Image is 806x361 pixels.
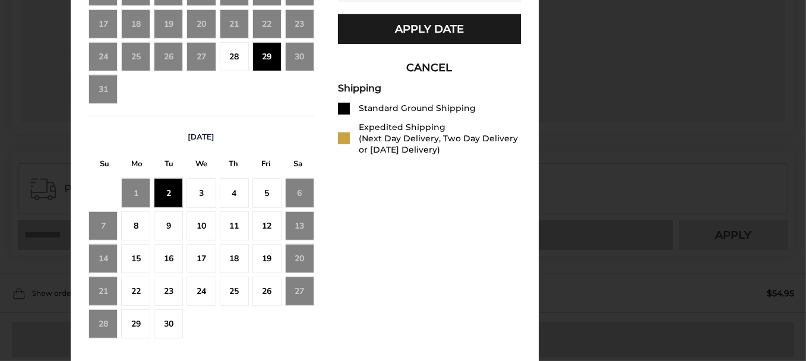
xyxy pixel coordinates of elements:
div: T [217,156,249,175]
div: M [121,156,153,175]
div: W [185,156,217,175]
div: S [282,156,314,175]
div: Expedited Shipping (Next Day Delivery, Two Day Delivery or [DATE] Delivery) [359,122,521,156]
div: Shipping [338,83,521,94]
div: F [249,156,282,175]
button: CANCEL [338,53,521,83]
button: Apply Date [338,14,521,44]
button: [DATE] [184,132,220,142]
span: [DATE] [188,132,215,142]
div: Standard Ground Shipping [359,103,476,114]
div: S [88,156,121,175]
div: T [153,156,185,175]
